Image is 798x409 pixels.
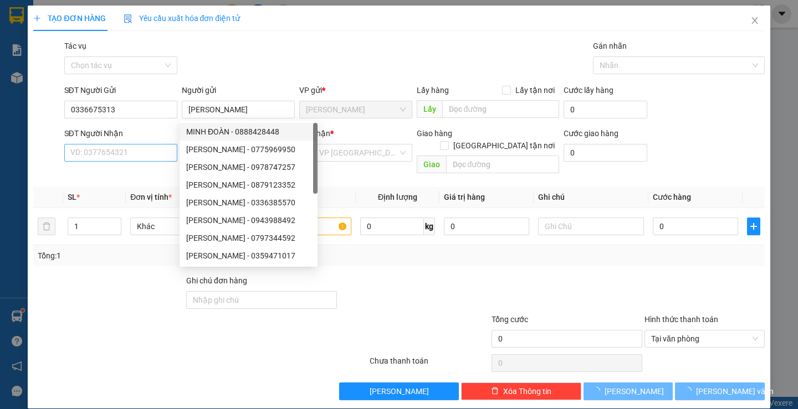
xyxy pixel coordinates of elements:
span: Yêu cầu xuất hóa đơn điện tử [124,14,241,23]
span: loading [684,387,696,395]
span: Hòa Thành [306,101,406,118]
input: Cước giao hàng [564,144,647,162]
div: MINH ĐĂNG - 0978747257 [180,158,318,176]
strong: ĐỒNG PHƯỚC [88,6,152,15]
img: logo [4,7,53,55]
span: [PERSON_NAME] và In [696,385,774,397]
input: Cước lấy hàng [564,101,647,118]
span: plus [748,222,760,231]
button: Close [739,6,770,37]
span: Cước hàng [653,193,691,201]
label: Cước lấy hàng [564,86,613,95]
span: Lấy [417,100,442,118]
div: MINH ĐĂNG - 0879123352 [180,176,318,194]
span: delete [491,387,499,396]
span: Định lượng [378,193,417,201]
button: [PERSON_NAME] [339,382,459,400]
div: MINH ĐĂNG - 0797344592 [180,229,318,247]
span: [PERSON_NAME] [605,385,664,397]
span: Lấy tận nơi [511,84,559,96]
div: MINH ĐĂNG - 0943988492 [180,211,318,229]
button: [PERSON_NAME] và In [675,382,764,400]
div: MINH ĐOÀN - 0888428448 [186,126,311,138]
div: [PERSON_NAME] - 0797344592 [186,232,311,244]
div: SĐT Người Gửi [64,84,177,96]
input: 0 [444,218,529,235]
div: MINH DUY - 0336385570 [180,194,318,211]
label: Tác vụ [64,42,86,50]
div: [PERSON_NAME] - 0775969950 [186,143,311,156]
span: Khác [137,218,229,235]
span: Lấy hàng [417,86,449,95]
span: HT1410250045 [55,70,106,79]
div: [PERSON_NAME] - 0943988492 [186,214,311,226]
span: Hotline: 19001152 [88,49,136,56]
input: Ghi Chú [538,218,644,235]
div: Tổng: 1 [38,250,309,262]
span: [GEOGRAPHIC_DATA] tận nơi [449,139,559,152]
label: Ghi chú đơn hàng [186,276,247,285]
span: ----------------------------------------- [30,60,136,69]
div: MINH ĐOÀN - 0888428448 [180,123,318,141]
button: delete [38,218,55,235]
span: 01 Võ Văn Truyện, KP.1, Phường 2 [88,33,152,47]
div: Người gửi [182,84,295,96]
input: Dọc đường [446,156,559,173]
button: [PERSON_NAME] [584,382,673,400]
img: icon [124,14,132,23]
span: In ngày: [3,80,68,87]
div: SĐT Người Nhận [64,127,177,139]
div: [PERSON_NAME] - 0879123352 [186,179,311,191]
span: Xóa Thông tin [503,385,551,397]
div: MINH ĐỨC - 0359471017 [180,247,318,265]
span: 15:38:09 [DATE] [24,80,68,87]
input: Ghi chú đơn hàng [186,291,337,309]
div: Chưa thanh toán [369,355,491,374]
button: deleteXóa Thông tin [461,382,581,400]
span: TẠO ĐƠN HÀNG [33,14,105,23]
span: [PERSON_NAME]: [3,71,106,78]
div: MINH ĐỨC - 0775969950 [180,141,318,158]
span: Giao [417,156,446,173]
span: Bến xe [GEOGRAPHIC_DATA] [88,18,149,32]
span: Giao hàng [417,129,452,138]
span: plus [33,14,41,22]
span: [PERSON_NAME] [370,385,429,397]
span: Giá trị hàng [444,193,485,201]
div: VP gửi [299,84,412,96]
button: plus [747,218,760,235]
label: Gán nhãn [593,42,627,50]
span: SL [68,193,76,201]
span: kg [424,218,435,235]
span: close [750,16,759,25]
div: [PERSON_NAME] - 0978747257 [186,161,311,173]
span: Đơn vị tính [130,193,172,201]
span: loading [592,387,605,395]
label: Cước giao hàng [564,129,618,138]
input: Dọc đường [442,100,559,118]
span: Tại văn phòng [651,330,758,347]
label: Hình thức thanh toán [644,315,718,324]
th: Ghi chú [534,187,648,208]
div: [PERSON_NAME] - 0336385570 [186,196,311,209]
div: [PERSON_NAME] - 0359471017 [186,250,311,262]
span: Tổng cước [492,315,528,324]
